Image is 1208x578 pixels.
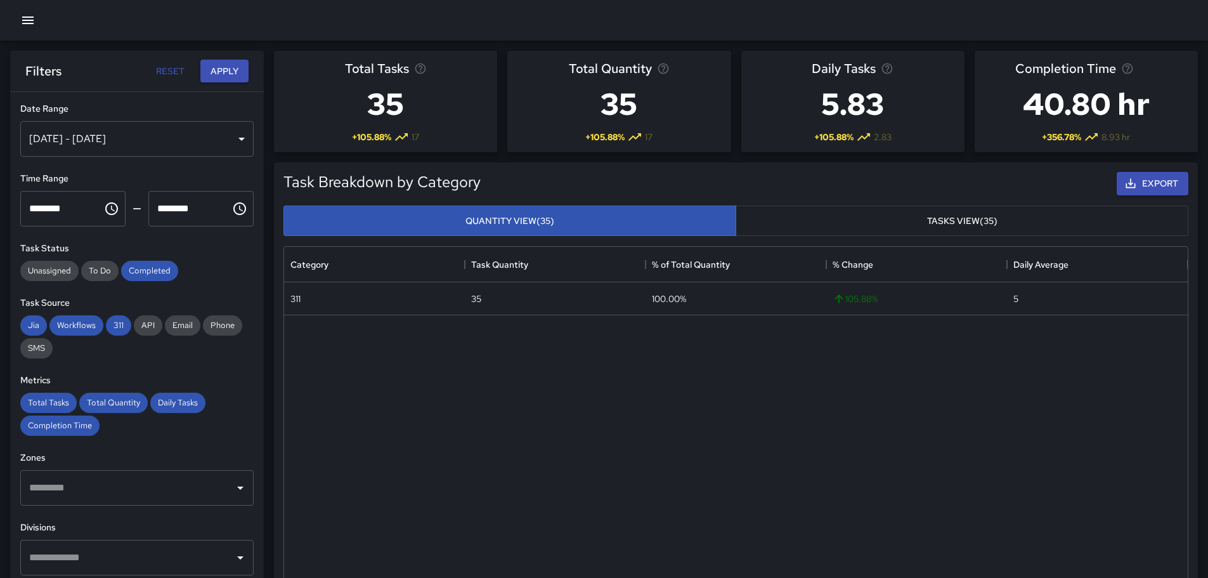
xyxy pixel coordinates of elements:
span: Total Tasks [20,397,77,408]
span: + 105.88 % [814,131,854,143]
div: Task Quantity [471,247,528,282]
h3: 35 [569,79,670,129]
div: % of Total Quantity [646,247,826,282]
span: SMS [20,343,53,353]
div: % Change [826,247,1007,282]
button: Tasks View(35) [736,206,1188,237]
span: 17 [412,131,419,143]
div: Total Tasks [20,393,77,413]
span: 311 [106,320,131,331]
div: Email [165,315,200,336]
span: Workflows [49,320,103,331]
div: Category [290,247,328,282]
span: 8.93 hr [1101,131,1130,143]
button: Choose time, selected time is 11:59 PM [227,196,252,221]
div: Completion Time [20,416,100,436]
div: Unassigned [20,261,79,281]
span: Jia [20,320,47,331]
div: % of Total Quantity [652,247,730,282]
span: + 356.78 % [1042,131,1081,143]
span: + 105.88 % [352,131,391,143]
div: 311 [290,292,301,305]
svg: Average time taken to complete tasks in the selected period, compared to the previous period. [1121,62,1134,75]
div: API [134,315,162,336]
span: Unassigned [20,265,79,276]
button: Open [231,479,249,497]
div: 100.00% [652,292,686,305]
span: Total Quantity [79,397,148,408]
button: Quantity View(35) [283,206,736,237]
svg: Total number of tasks in the selected period, compared to the previous period. [414,62,427,75]
div: Workflows [49,315,103,336]
h6: Date Range [20,102,254,116]
h3: 35 [345,79,427,129]
div: Daily Average [1007,247,1188,282]
button: Export [1117,172,1188,195]
div: 311 [106,315,131,336]
span: Completion Time [1015,58,1116,79]
div: Daily Tasks [150,393,205,413]
h6: Divisions [20,521,254,535]
span: API [134,320,162,331]
div: 5 [1013,292,1018,305]
span: Total Quantity [569,58,652,79]
h6: Zones [20,451,254,465]
svg: Total task quantity in the selected period, compared to the previous period. [657,62,670,75]
div: Task Quantity [465,247,646,282]
button: Open [231,549,249,567]
div: Phone [203,315,242,336]
span: Email [165,320,200,331]
svg: Average number of tasks per day in the selected period, compared to the previous period. [881,62,893,75]
div: Total Quantity [79,393,148,413]
span: Daily Tasks [150,397,205,408]
span: 105.88 % [833,292,878,305]
h6: Time Range [20,172,254,186]
div: SMS [20,338,53,358]
span: Phone [203,320,242,331]
div: % Change [833,247,873,282]
h6: Metrics [20,374,254,388]
h3: 40.80 hr [1015,79,1157,129]
h6: Task Status [20,242,254,256]
h6: Filters [25,61,62,81]
div: 35 [471,292,481,305]
span: 17 [645,131,653,143]
span: Daily Tasks [812,58,876,79]
button: Choose time, selected time is 12:00 AM [99,196,124,221]
span: Completion Time [20,420,100,431]
h3: 5.83 [812,79,893,129]
span: Total Tasks [345,58,409,79]
div: Jia [20,315,47,336]
div: Daily Average [1013,247,1068,282]
span: 2.83 [874,131,892,143]
span: + 105.88 % [585,131,625,143]
div: To Do [81,261,119,281]
h5: Task Breakdown by Category [283,172,481,192]
span: Completed [121,265,178,276]
button: Apply [200,60,249,83]
span: To Do [81,265,119,276]
div: Category [284,247,465,282]
h6: Task Source [20,296,254,310]
div: Completed [121,261,178,281]
div: [DATE] - [DATE] [20,121,254,157]
button: Reset [150,60,190,83]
